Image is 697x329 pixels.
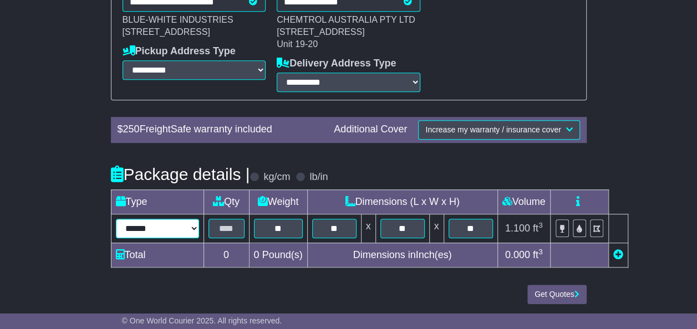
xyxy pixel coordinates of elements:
td: Pound(s) [249,243,307,267]
td: Dimensions (L x W x H) [307,189,497,214]
span: 0.000 [505,249,530,260]
td: Qty [203,189,249,214]
span: ft [533,249,543,260]
h4: Package details | [111,165,250,183]
td: x [361,214,375,243]
span: Increase my warranty / insurance cover [425,125,561,134]
label: kg/cm [263,171,290,183]
label: lb/in [309,171,328,183]
span: © One World Courier 2025. All rights reserved. [122,316,282,325]
span: [STREET_ADDRESS] [277,27,364,37]
label: Delivery Address Type [277,58,396,70]
button: Get Quotes [527,285,587,304]
label: Pickup Address Type [123,45,236,58]
span: 0 [254,249,260,260]
span: 250 [123,124,140,135]
span: [STREET_ADDRESS] [123,27,210,37]
span: Unit 19-20 [277,39,318,49]
td: Volume [497,189,550,214]
span: ft [533,223,543,234]
div: Additional Cover [328,124,413,136]
span: CHEMTROL AUSTRALIA PTY LTD [277,15,415,24]
td: Dimensions in Inch(es) [307,243,497,267]
td: x [429,214,444,243]
div: $ FreightSafe warranty included [112,124,329,136]
td: Weight [249,189,307,214]
sup: 3 [538,221,543,229]
a: Add new item [613,249,623,260]
td: 0 [203,243,249,267]
button: Increase my warranty / insurance cover [418,120,579,140]
td: Total [111,243,203,267]
sup: 3 [538,248,543,256]
td: Type [111,189,203,214]
span: 1.100 [505,223,530,234]
span: BLUE-WHITE INDUSTRIES [123,15,233,24]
